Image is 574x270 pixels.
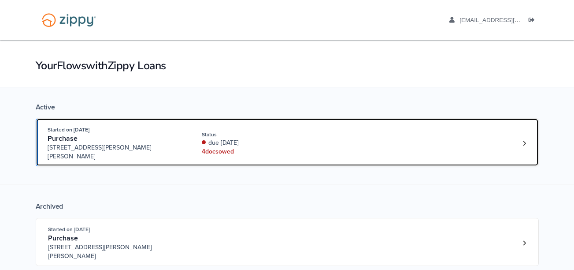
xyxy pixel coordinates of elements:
a: Loan number 4201219 [518,137,531,150]
span: Started on [DATE] [48,127,89,133]
div: Status [202,131,319,139]
h1: Your Flows with Zippy Loans [36,58,539,73]
div: due [DATE] [202,139,319,147]
a: Open loan 4201219 [36,118,539,166]
span: andcook84@outlook.com [459,17,560,23]
span: Started on [DATE] [48,226,90,232]
div: Active [36,103,539,112]
span: Purchase [48,234,78,243]
span: [STREET_ADDRESS][PERSON_NAME][PERSON_NAME] [48,143,182,161]
img: Logo [36,9,102,31]
a: Loan number 3844698 [518,236,531,250]
span: Purchase [48,134,78,143]
a: Open loan 3844698 [36,218,539,266]
div: Archived [36,202,539,211]
a: edit profile [449,17,561,26]
a: Log out [529,17,538,26]
div: 4 doc s owed [202,147,319,156]
span: [STREET_ADDRESS][PERSON_NAME][PERSON_NAME] [48,243,182,261]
